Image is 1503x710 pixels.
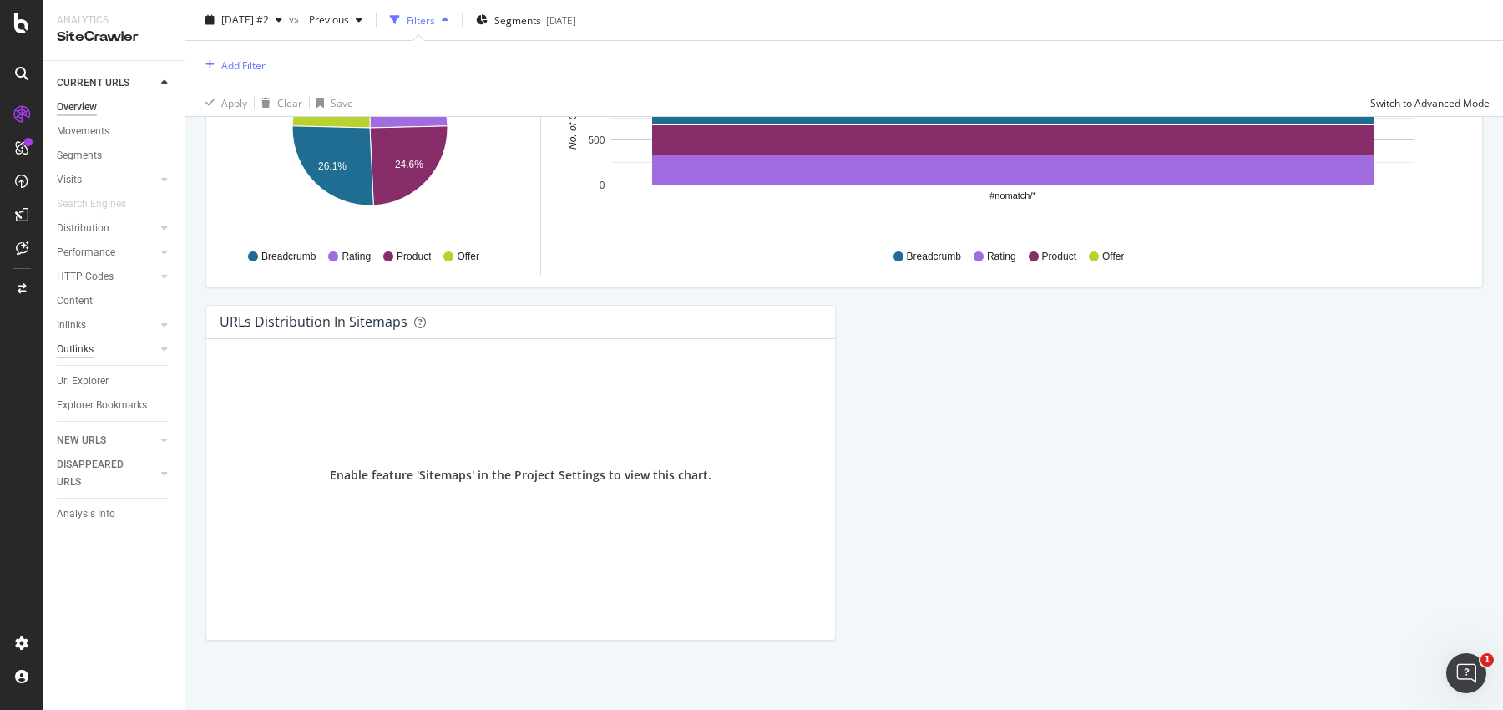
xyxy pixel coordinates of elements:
[588,134,605,146] text: 500
[469,7,583,33] button: Segments[DATE]
[57,147,173,165] a: Segments
[261,250,316,264] span: Breadcrumb
[57,317,156,334] a: Inlinks
[407,13,435,27] div: Filters
[57,505,115,523] div: Analysis Info
[224,40,516,234] svg: A chart.
[57,195,143,213] a: Search Engines
[567,86,579,150] text: No. of Objects
[199,89,247,116] button: Apply
[989,190,1036,200] text: #nomatch/*
[310,89,353,116] button: Save
[277,95,302,109] div: Clear
[907,250,961,264] span: Breadcrumb
[57,292,93,310] div: Content
[220,313,407,330] div: URLs Distribution in Sitemaps
[383,7,455,33] button: Filters
[255,89,302,116] button: Clear
[57,147,102,165] div: Segments
[494,13,541,27] span: Segments
[331,95,353,109] div: Save
[342,250,371,264] span: Rating
[57,268,114,286] div: HTTP Codes
[1480,653,1494,667] span: 1
[57,123,173,140] a: Movements
[57,341,94,358] div: Outlinks
[57,123,109,140] div: Movements
[57,220,156,237] a: Distribution
[57,13,171,28] div: Analytics
[57,28,171,47] div: SiteCrawler
[457,250,478,264] span: Offer
[57,268,156,286] a: HTTP Codes
[561,40,1454,234] svg: A chart.
[1370,95,1490,109] div: Switch to Advanced Mode
[57,244,156,261] a: Performance
[57,317,86,334] div: Inlinks
[302,13,349,27] span: Previous
[57,171,82,189] div: Visits
[57,74,156,92] a: CURRENT URLS
[57,456,156,491] a: DISAPPEARED URLS
[57,373,109,390] div: Url Explorer
[987,250,1016,264] span: Rating
[57,341,156,358] a: Outlinks
[57,99,173,116] a: Overview
[397,250,431,264] span: Product
[318,160,347,172] text: 26.1%
[199,7,289,33] button: [DATE] #2
[57,505,173,523] a: Analysis Info
[57,397,147,414] div: Explorer Bookmarks
[221,95,247,109] div: Apply
[1102,250,1124,264] span: Offer
[57,74,129,92] div: CURRENT URLS
[57,171,156,189] a: Visits
[221,13,269,27] span: 2025 Oct. 2nd #2
[330,467,711,484] div: Enable feature 'Sitemaps' in the Project Settings to view this chart.
[395,159,423,170] text: 24.6%
[1364,89,1490,116] button: Switch to Advanced Mode
[57,432,156,449] a: NEW URLS
[57,220,109,237] div: Distribution
[57,244,115,261] div: Performance
[221,58,266,72] div: Add Filter
[57,195,126,213] div: Search Engines
[302,7,369,33] button: Previous
[57,99,97,116] div: Overview
[57,292,173,310] a: Content
[57,397,173,414] a: Explorer Bookmarks
[1446,653,1486,693] iframe: Intercom live chat
[199,55,266,75] button: Add Filter
[289,11,302,25] span: vs
[600,180,605,191] text: 0
[57,432,106,449] div: NEW URLS
[546,13,576,27] div: [DATE]
[1042,250,1076,264] span: Product
[57,456,141,491] div: DISAPPEARED URLS
[57,373,173,390] a: Url Explorer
